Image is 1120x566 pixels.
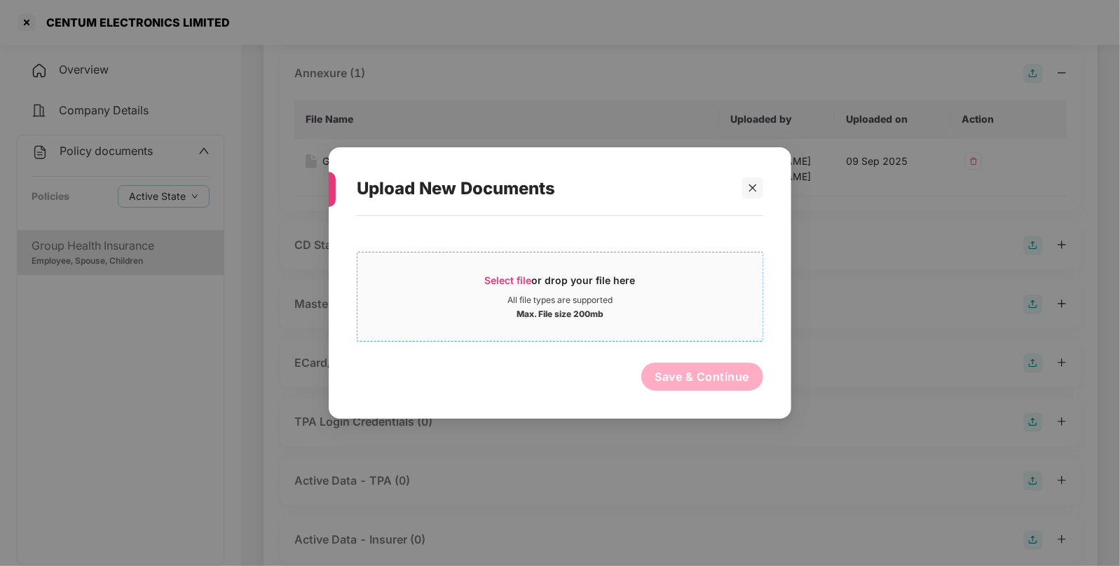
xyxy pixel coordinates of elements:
[507,295,613,306] div: All file types are supported
[641,363,764,391] button: Save & Continue
[485,274,636,295] div: or drop your file here
[357,161,730,216] div: Upload New Documents
[485,274,532,286] span: Select file
[517,306,603,320] div: Max. File size 200mb
[748,183,758,193] span: close
[357,263,763,330] span: Select fileor drop your file hereAll file types are supportedMax. File size 200mb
